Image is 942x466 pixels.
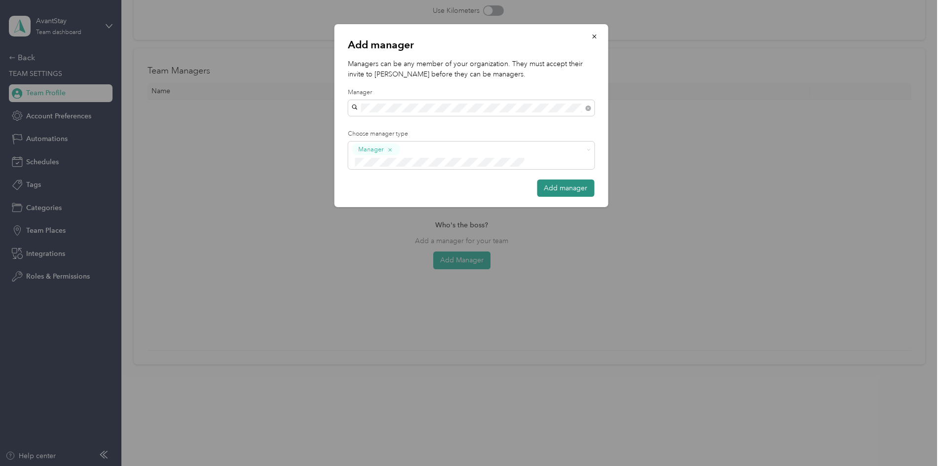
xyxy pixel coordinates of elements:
button: Add manager [537,179,594,197]
label: Choose manager type [348,130,594,139]
p: Managers can be any member of your organization. They must accept their invite to [PERSON_NAME] b... [348,59,594,79]
span: Manager [358,145,383,154]
iframe: Everlance-gr Chat Button Frame [887,411,942,466]
p: Add manager [348,38,594,52]
button: Manager [351,143,400,156]
label: Manager [348,88,594,97]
